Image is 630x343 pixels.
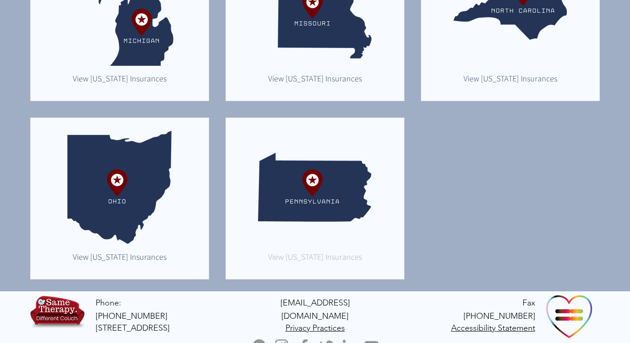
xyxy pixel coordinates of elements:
span: View [US_STATE] Insurances [73,73,167,84]
span: View [US_STATE] Insurances [268,73,362,84]
img: TBH.US [28,294,86,334]
a: Phone: [PHONE_NUMBER] [96,298,167,321]
img: TelebehavioralHealth.US Placeholder [258,131,372,244]
a: View Pennsylvania Insurances [263,250,367,263]
a: View Missouri Insurances [263,71,367,85]
a: View Ohio Insurances [68,250,172,263]
a: View Michigan Insurances [68,71,172,85]
span: [STREET_ADDRESS] [96,323,170,333]
a: [EMAIL_ADDRESS][DOMAIN_NAME] [280,297,350,321]
a: Accessibility Statement [451,322,535,333]
a: View North Carolina Insurances [458,71,562,85]
span: View [US_STATE] Insurances [463,73,557,84]
img: Ally Organization [545,291,594,341]
img: TelebehavioralHealth.US Placeholder [63,131,176,244]
span: View [US_STATE] Insurances [73,252,167,262]
span: View [US_STATE] Insurances [268,252,362,262]
a: Privacy Practices [285,322,345,333]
